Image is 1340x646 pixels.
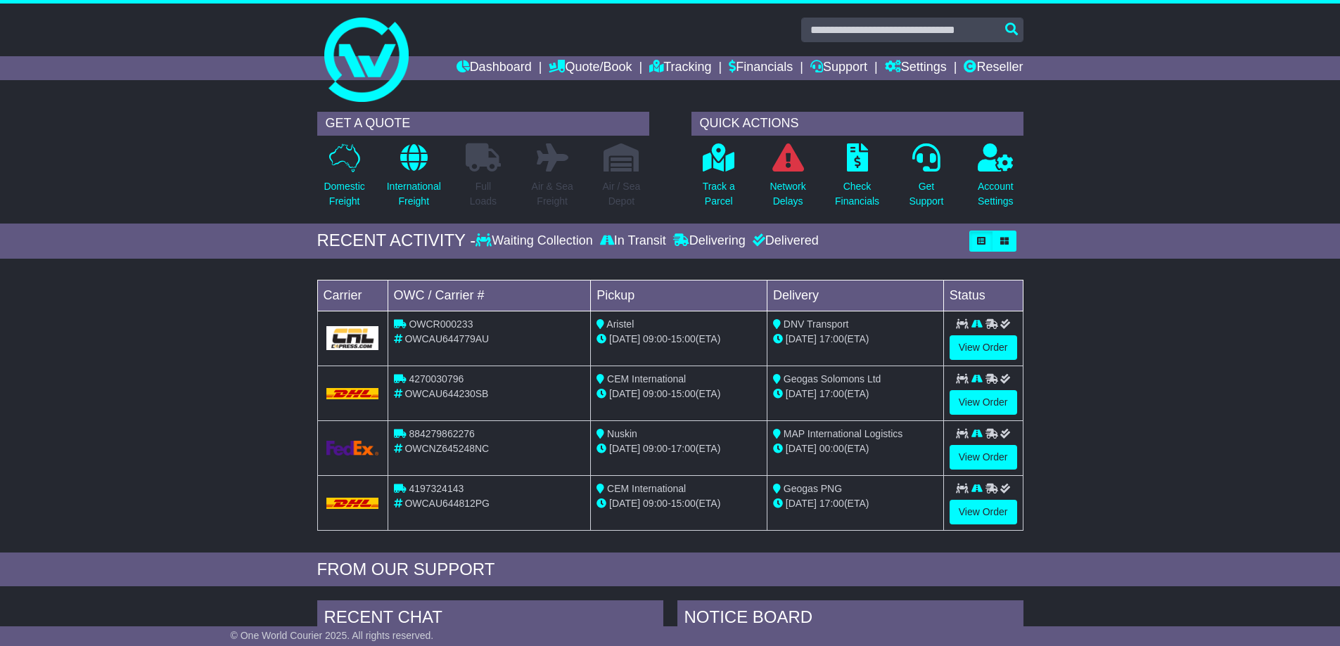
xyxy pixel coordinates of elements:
td: Carrier [317,280,388,311]
span: CEM International [607,483,686,494]
div: RECENT ACTIVITY - [317,231,476,251]
img: DHL.png [326,498,379,509]
a: Financials [729,56,793,80]
span: © One World Courier 2025. All rights reserved. [231,630,434,641]
span: [DATE] [786,388,817,399]
span: Aristel [606,318,634,330]
p: Full Loads [466,179,501,209]
span: OWCR000233 [409,318,473,330]
a: Support [810,56,867,80]
span: 15:00 [671,388,696,399]
td: Delivery [767,280,943,311]
span: Nuskin [607,428,637,439]
p: Domestic Freight [324,179,364,209]
span: Geogas Solomons Ltd [784,373,881,385]
div: FROM OUR SUPPORT [317,560,1023,580]
span: 17:00 [819,333,844,344]
span: OWCNZ645248NC [404,443,489,454]
a: CheckFinancials [834,143,880,217]
div: - (ETA) [596,332,761,347]
span: Geogas PNG [784,483,842,494]
a: DomesticFreight [323,143,365,217]
td: OWC / Carrier # [388,280,591,311]
span: 4270030796 [409,373,464,385]
div: - (ETA) [596,387,761,401]
div: - (ETA) [596,496,761,511]
span: DNV Transport [784,318,849,330]
span: [DATE] [786,333,817,344]
span: [DATE] [609,498,640,509]
a: View Order [950,390,1017,415]
span: [DATE] [609,443,640,454]
img: DHL.png [326,388,379,399]
span: 17:00 [819,498,844,509]
a: Tracking [649,56,711,80]
a: InternationalFreight [386,143,442,217]
div: (ETA) [773,496,938,511]
span: CEM International [607,373,686,385]
span: OWCAU644779AU [404,333,489,344]
a: Dashboard [457,56,532,80]
span: [DATE] [609,333,640,344]
div: Delivering [670,233,749,249]
div: (ETA) [773,441,938,456]
td: Status [943,280,1023,311]
a: NetworkDelays [769,143,806,217]
p: Account Settings [978,179,1014,209]
a: Reseller [964,56,1023,80]
span: 09:00 [643,388,668,399]
td: Pickup [591,280,767,311]
span: 17:00 [671,443,696,454]
span: 15:00 [671,498,696,509]
span: OWCAU644812PG [404,498,490,509]
div: Waiting Collection [476,233,596,249]
div: (ETA) [773,387,938,401]
p: Get Support [909,179,943,209]
span: 884279862276 [409,428,474,439]
div: RECENT CHAT [317,600,663,638]
span: [DATE] [609,388,640,399]
a: View Order [950,445,1017,470]
span: OWCAU644230SB [404,388,488,399]
p: Air / Sea Depot [603,179,641,209]
div: In Transit [596,233,670,249]
span: 15:00 [671,333,696,344]
a: GetSupport [908,143,944,217]
span: 17:00 [819,388,844,399]
a: Track aParcel [702,143,736,217]
span: 09:00 [643,333,668,344]
div: GET A QUOTE [317,112,649,136]
span: [DATE] [786,443,817,454]
div: - (ETA) [596,441,761,456]
a: Settings [885,56,947,80]
a: View Order [950,335,1017,360]
span: MAP International Logistics [784,428,902,439]
p: International Freight [387,179,441,209]
a: Quote/Book [549,56,632,80]
span: 09:00 [643,498,668,509]
span: 09:00 [643,443,668,454]
img: GetCarrierServiceLogo [326,326,379,350]
div: (ETA) [773,332,938,347]
p: Network Delays [770,179,805,209]
a: AccountSettings [977,143,1014,217]
p: Track a Parcel [703,179,735,209]
span: 00:00 [819,443,844,454]
a: View Order [950,500,1017,524]
div: Delivered [749,233,819,249]
span: 4197324143 [409,483,464,494]
img: GetCarrierServiceLogo [326,441,379,456]
div: NOTICE BOARD [677,600,1023,638]
div: QUICK ACTIONS [691,112,1023,136]
p: Air & Sea Freight [532,179,573,209]
span: [DATE] [786,498,817,509]
p: Check Financials [835,179,879,209]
